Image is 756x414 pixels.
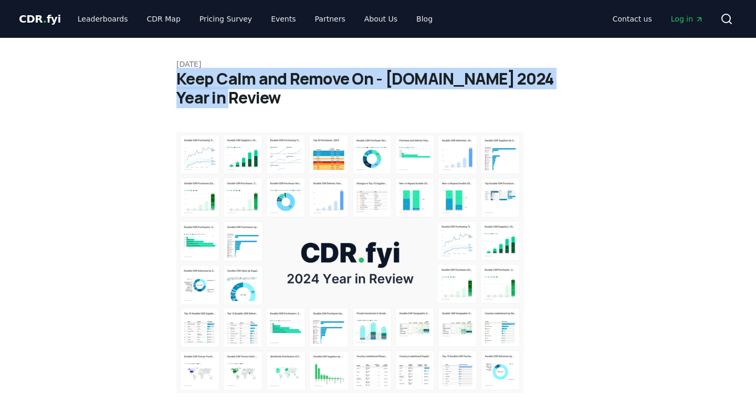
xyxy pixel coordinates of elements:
p: [DATE] [176,59,580,69]
a: Leaderboards [69,9,136,28]
a: CDR.fyi [19,12,61,26]
a: Contact us [604,9,660,28]
nav: Main [69,9,441,28]
nav: Main [604,9,712,28]
a: CDR Map [139,9,189,28]
a: Log in [663,9,712,28]
img: blog post image [176,132,524,393]
a: Events [262,9,304,28]
span: Log in [671,14,703,24]
a: Partners [307,9,354,28]
span: CDR fyi [19,13,61,25]
h1: Keep Calm and Remove On - [DOMAIN_NAME] 2024 Year in Review [176,69,580,107]
a: Pricing Survey [191,9,260,28]
span: . [43,13,47,25]
a: Blog [408,9,441,28]
a: About Us [356,9,406,28]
